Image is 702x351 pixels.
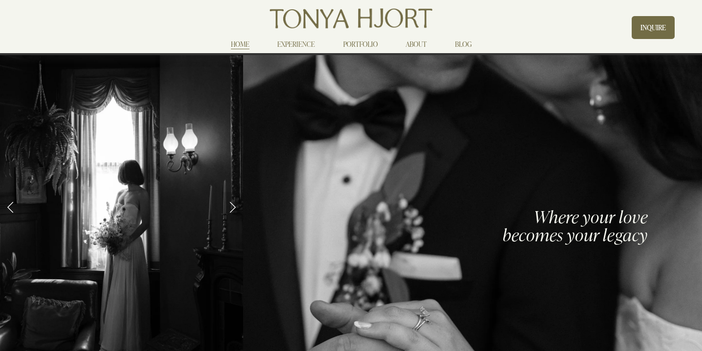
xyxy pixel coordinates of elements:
a: PORTFOLIO [343,39,378,50]
h3: Where your love becomes your legacy [486,208,647,243]
a: HOME [231,39,249,50]
a: ABOUT [406,39,427,50]
a: BLOG [455,39,472,50]
a: Next Slide [222,192,243,221]
img: Tonya Hjort [268,5,434,32]
a: INQUIRE [632,16,675,39]
a: EXPERIENCE [277,39,315,50]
